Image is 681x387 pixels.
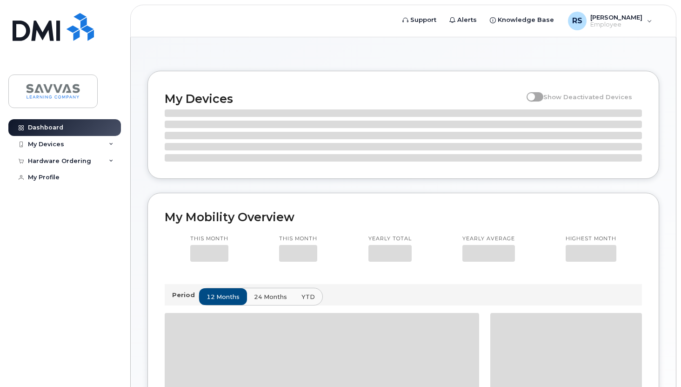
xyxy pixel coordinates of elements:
p: Period [172,291,199,299]
p: This month [279,235,317,243]
h2: My Devices [165,92,522,106]
p: This month [190,235,228,243]
p: Highest month [566,235,616,243]
p: Yearly total [368,235,412,243]
span: YTD [301,292,315,301]
span: Show Deactivated Devices [543,93,632,101]
p: Yearly average [462,235,515,243]
input: Show Deactivated Devices [527,88,534,95]
span: 24 months [254,292,287,301]
h2: My Mobility Overview [165,210,642,224]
